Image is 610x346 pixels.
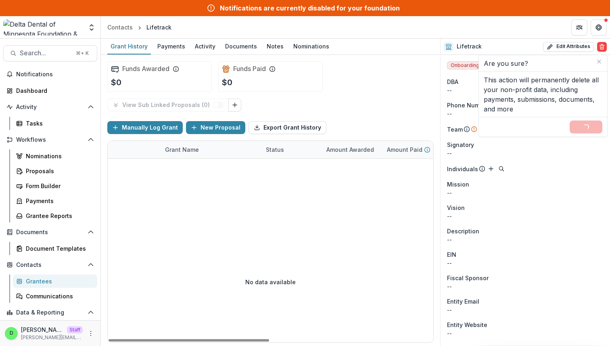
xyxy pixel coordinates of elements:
div: Grant Name [160,145,204,154]
span: Fiscal Sponsor [447,274,489,282]
div: Grant Name [160,141,261,158]
div: -- [447,109,604,118]
p: Staff [67,326,83,333]
span: Mission [447,180,469,189]
div: Amount Awarded [322,145,379,154]
span: Workflows [16,136,84,143]
div: Amount Paid [382,141,443,158]
a: Form Builder [13,179,97,193]
div: Communications [26,292,91,300]
div: Payments [154,40,188,52]
span: Contacts [16,262,84,268]
div: Dashboard [16,86,91,95]
div: Amount Awarded [322,141,382,158]
span: Phone Number [447,101,489,109]
h2: Funds Awarded [122,65,169,73]
div: -- [447,86,604,94]
p: No data available [245,278,296,286]
p: View Sub Linked Proposals ( 0 ) [122,102,213,109]
button: Open Data & Reporting [3,306,97,319]
div: Activity [192,40,219,52]
div: Status [261,141,322,158]
span: Entity Website [447,321,487,329]
a: Payments [13,194,97,208]
span: Description [447,227,479,235]
p: Amount Paid [387,145,422,154]
a: Grantee Reports [13,209,97,222]
a: Notes [263,39,287,55]
a: Contacts [104,21,136,33]
div: Contacts [107,23,133,31]
button: Open Activity [3,101,97,113]
p: EIN [447,250,456,259]
button: Export Grant History [249,121,326,134]
span: Documents [16,229,84,236]
div: -- [447,259,604,267]
button: New Proposal [186,121,245,134]
a: Grantees [13,275,97,288]
button: View Sub Linked Proposals (0) [107,99,229,111]
div: -- [447,306,604,314]
div: Form Builder [26,182,91,190]
div: Status [261,145,289,154]
a: Communications [13,289,97,303]
button: Open Contacts [3,258,97,271]
span: DBA [447,78,458,86]
a: Tasks [13,117,97,130]
div: Documents [222,40,260,52]
div: Tasks [26,119,91,128]
a: Document Templates [13,242,97,255]
button: Add [486,164,496,174]
button: Manually Log Grant [107,121,183,134]
div: ⌘ + K [74,49,90,58]
a: Dashboard [3,84,97,97]
a: Payments [154,39,188,55]
div: Notifications are currently disabled for your foundation [220,3,400,13]
button: Close [594,57,604,67]
div: Nominations [290,40,332,52]
p: Individuals [447,165,478,173]
p: -- [447,212,604,220]
div: Divyansh [10,331,13,336]
div: -- [447,282,604,291]
div: Notes [263,40,287,52]
p: -- [447,235,604,244]
span: Entity Email [447,297,479,306]
nav: breadcrumb [104,21,175,33]
button: Delete [597,42,607,52]
button: Open entity switcher [86,19,97,36]
div: Lifetrack [146,23,171,31]
a: Proposals [13,164,97,178]
span: Vision [447,203,465,212]
div: Grantees [26,277,91,285]
div: -- [447,149,604,157]
p: [PERSON_NAME][EMAIL_ADDRESS][DOMAIN_NAME] [21,334,83,341]
img: Delta Dental of Minnesota Foundation & Community Giving logo [3,19,83,36]
button: Search... [3,45,97,61]
p: [PERSON_NAME] [21,325,64,334]
button: Get Help [591,19,607,36]
p: -- [447,189,604,197]
button: More [86,329,96,338]
div: This action will permanently delete all your non-profit data, including payments, submissions, do... [479,72,607,117]
a: Documents [222,39,260,55]
span: Signatory [447,140,474,149]
header: Are you sure? [479,55,607,72]
div: Proposals [26,167,91,175]
p: $0 [222,76,232,88]
button: Search [497,164,506,174]
div: Grantee Reports [26,212,91,220]
span: Search... [20,49,71,57]
span: Notifications [16,71,94,78]
button: Edit Attributes [543,42,594,52]
h2: Funds Paid [233,65,266,73]
span: Activity [16,104,84,111]
div: Nominations [26,152,91,160]
div: -- [447,329,604,338]
div: Payments [26,197,91,205]
div: Document Templates [26,244,91,253]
